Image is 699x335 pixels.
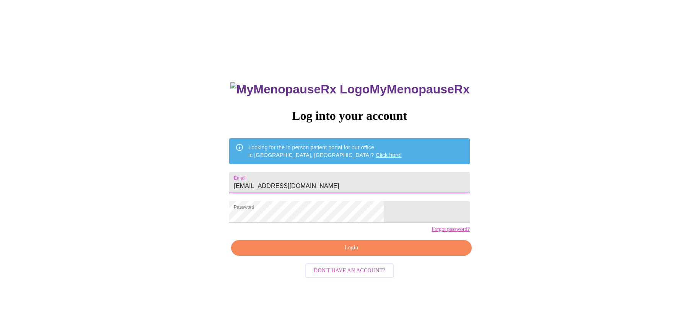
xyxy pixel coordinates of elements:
div: Looking for the in person patient portal for our office in [GEOGRAPHIC_DATA], [GEOGRAPHIC_DATA]? [248,141,402,162]
img: MyMenopauseRx Logo [230,82,370,96]
button: Don't have an account? [305,263,394,278]
button: Login [231,240,471,256]
span: Don't have an account? [314,266,385,276]
a: Don't have an account? [303,266,396,273]
span: Login [240,243,463,253]
h3: MyMenopauseRx [230,82,470,96]
h3: Log into your account [229,109,469,123]
a: Click here! [376,152,402,158]
a: Forgot password? [432,226,470,232]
